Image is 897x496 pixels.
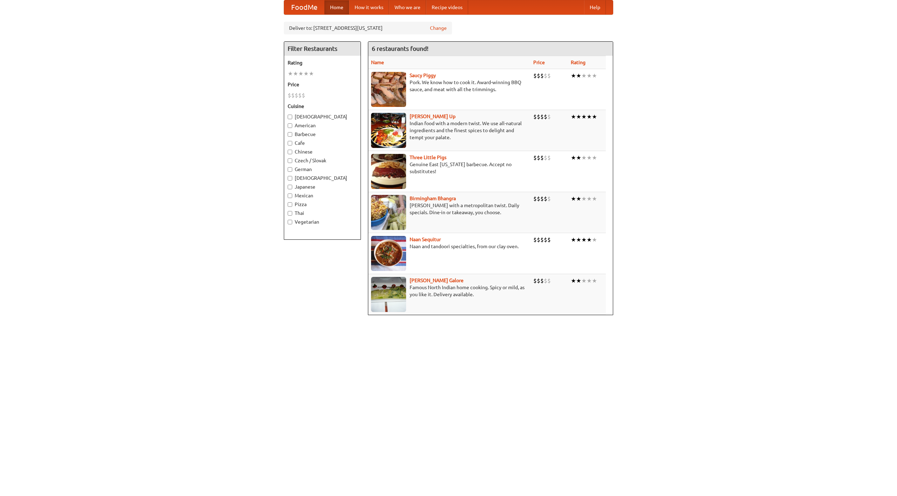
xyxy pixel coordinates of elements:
[288,193,292,198] input: Mexican
[592,195,597,203] li: ★
[371,277,406,312] img: currygalore.jpg
[547,154,551,162] li: $
[288,150,292,154] input: Chinese
[389,0,426,14] a: Who we are
[576,113,581,121] li: ★
[540,154,544,162] li: $
[426,0,468,14] a: Recipe videos
[533,236,537,244] li: $
[371,243,528,250] p: Naan and tandoori specialties, from our clay oven.
[571,195,576,203] li: ★
[547,236,551,244] li: $
[544,236,547,244] li: $
[571,236,576,244] li: ★
[533,60,545,65] a: Price
[587,277,592,285] li: ★
[410,73,436,78] b: Saucy Piggy
[410,196,456,201] a: Birmingham Bhangra
[533,113,537,121] li: $
[571,277,576,285] li: ★
[584,0,606,14] a: Help
[544,277,547,285] li: $
[295,91,298,99] li: $
[537,236,540,244] li: $
[288,175,357,182] label: [DEMOGRAPHIC_DATA]
[571,154,576,162] li: ★
[540,195,544,203] li: $
[576,72,581,80] li: ★
[592,113,597,121] li: ★
[410,155,446,160] a: Three Little Pigs
[410,278,464,283] a: [PERSON_NAME] Galore
[544,195,547,203] li: $
[371,284,528,298] p: Famous North Indian home cooking. Spicy or mild, as you like it. Delivery available.
[284,42,361,56] h4: Filter Restaurants
[288,220,292,224] input: Vegetarian
[371,202,528,216] p: [PERSON_NAME] with a metropolitan twist. Daily specials. Dine-in or takeaway, you choose.
[544,72,547,80] li: $
[288,59,357,66] h5: Rating
[533,154,537,162] li: $
[371,161,528,175] p: Genuine East [US_STATE] barbecue. Accept no substitutes!
[410,237,441,242] b: Naan Sequitur
[288,201,357,208] label: Pizza
[537,113,540,121] li: $
[371,154,406,189] img: littlepigs.jpg
[547,195,551,203] li: $
[371,60,384,65] a: Name
[324,0,349,14] a: Home
[544,154,547,162] li: $
[430,25,447,32] a: Change
[288,141,292,145] input: Cafe
[576,236,581,244] li: ★
[288,103,357,110] h5: Cuisine
[587,113,592,121] li: ★
[410,114,456,119] a: [PERSON_NAME] Up
[547,113,551,121] li: $
[540,72,544,80] li: $
[303,70,309,77] li: ★
[288,176,292,181] input: [DEMOGRAPHIC_DATA]
[288,91,291,99] li: $
[587,195,592,203] li: ★
[284,22,452,34] div: Deliver to: [STREET_ADDRESS][US_STATE]
[288,210,357,217] label: Thai
[533,195,537,203] li: $
[288,157,357,164] label: Czech / Slovak
[581,277,587,285] li: ★
[288,183,357,190] label: Japanese
[581,236,587,244] li: ★
[576,195,581,203] li: ★
[288,131,357,138] label: Barbecue
[587,236,592,244] li: ★
[309,70,314,77] li: ★
[288,202,292,207] input: Pizza
[288,148,357,155] label: Chinese
[288,122,357,129] label: American
[571,72,576,80] li: ★
[592,277,597,285] li: ★
[284,0,324,14] a: FoodMe
[288,166,357,173] label: German
[581,195,587,203] li: ★
[537,277,540,285] li: $
[288,115,292,119] input: [DEMOGRAPHIC_DATA]
[540,236,544,244] li: $
[288,185,292,189] input: Japanese
[349,0,389,14] a: How it works
[581,72,587,80] li: ★
[288,123,292,128] input: American
[581,113,587,121] li: ★
[371,236,406,271] img: naansequitur.jpg
[371,72,406,107] img: saucy.jpg
[371,79,528,93] p: Pork. We know how to cook it. Award-winning BBQ sauce, and meat with all the trimmings.
[288,211,292,216] input: Thai
[291,91,295,99] li: $
[537,154,540,162] li: $
[288,70,293,77] li: ★
[576,154,581,162] li: ★
[302,91,305,99] li: $
[288,167,292,172] input: German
